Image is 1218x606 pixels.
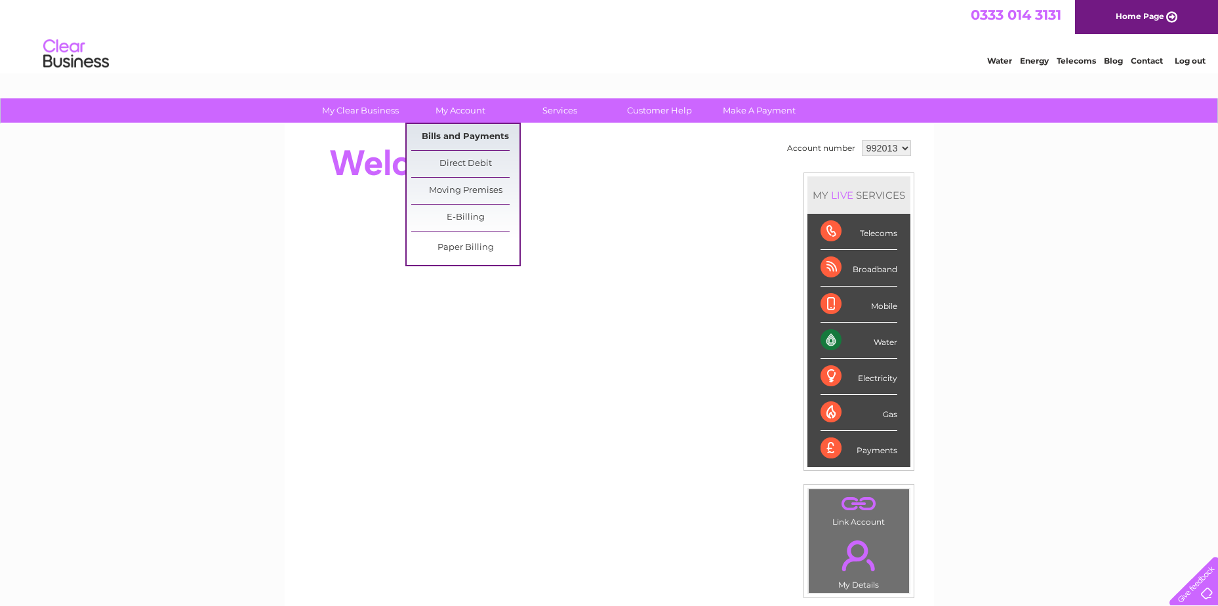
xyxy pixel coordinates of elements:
[605,98,714,123] a: Customer Help
[808,489,910,530] td: Link Account
[705,98,813,123] a: Make A Payment
[821,214,897,250] div: Telecoms
[1175,56,1206,66] a: Log out
[828,189,856,201] div: LIVE
[300,7,920,64] div: Clear Business is a trading name of Verastar Limited (registered in [GEOGRAPHIC_DATA] No. 3667643...
[411,178,519,204] a: Moving Premises
[1131,56,1163,66] a: Contact
[43,34,110,74] img: logo.png
[506,98,614,123] a: Services
[411,151,519,177] a: Direct Debit
[411,205,519,231] a: E-Billing
[807,176,910,214] div: MY SERVICES
[821,359,897,395] div: Electricity
[821,431,897,466] div: Payments
[821,323,897,359] div: Water
[812,533,906,578] a: .
[306,98,415,123] a: My Clear Business
[411,235,519,261] a: Paper Billing
[808,529,910,594] td: My Details
[971,7,1061,23] a: 0333 014 3131
[784,137,859,159] td: Account number
[812,493,906,515] a: .
[406,98,514,123] a: My Account
[987,56,1012,66] a: Water
[411,124,519,150] a: Bills and Payments
[1020,56,1049,66] a: Energy
[821,250,897,286] div: Broadband
[1057,56,1096,66] a: Telecoms
[821,395,897,431] div: Gas
[1104,56,1123,66] a: Blog
[821,287,897,323] div: Mobile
